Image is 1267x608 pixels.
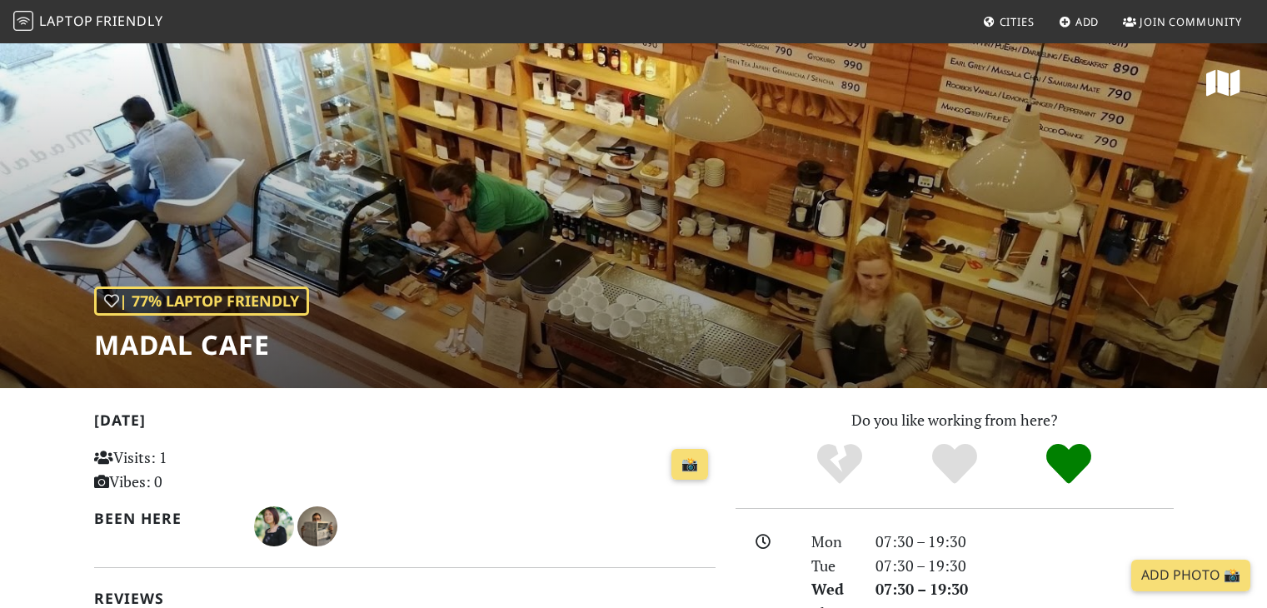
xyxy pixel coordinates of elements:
[801,554,865,578] div: Tue
[1116,7,1249,37] a: Join Community
[39,12,93,30] span: Laptop
[13,11,33,31] img: LaptopFriendly
[1140,14,1242,29] span: Join Community
[297,506,337,546] img: 1781-lukas.jpg
[1075,14,1100,29] span: Add
[865,554,1184,578] div: 07:30 – 19:30
[1011,441,1126,487] div: Definitely!
[254,506,294,546] img: 2315-madhat.jpg
[1000,14,1035,29] span: Cities
[865,577,1184,601] div: 07:30 – 19:30
[801,577,865,601] div: Wed
[1052,7,1106,37] a: Add
[94,590,716,607] h2: Reviews
[1131,560,1250,591] a: Add Photo 📸
[865,530,1184,554] div: 07:30 – 19:30
[897,441,1012,487] div: Yes
[671,449,708,481] a: 📸
[736,408,1174,432] p: Do you like working from here?
[13,7,163,37] a: LaptopFriendly LaptopFriendly
[96,12,162,30] span: Friendly
[801,530,865,554] div: Mon
[94,329,309,361] h1: Madal Cafe
[94,510,235,527] h2: Been here
[94,411,716,436] h2: [DATE]
[297,515,337,535] span: Lukas O
[976,7,1041,37] a: Cities
[254,515,297,535] span: madhat 4llwme
[94,287,309,316] div: | 77% Laptop Friendly
[94,446,288,494] p: Visits: 1 Vibes: 0
[782,441,897,487] div: No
